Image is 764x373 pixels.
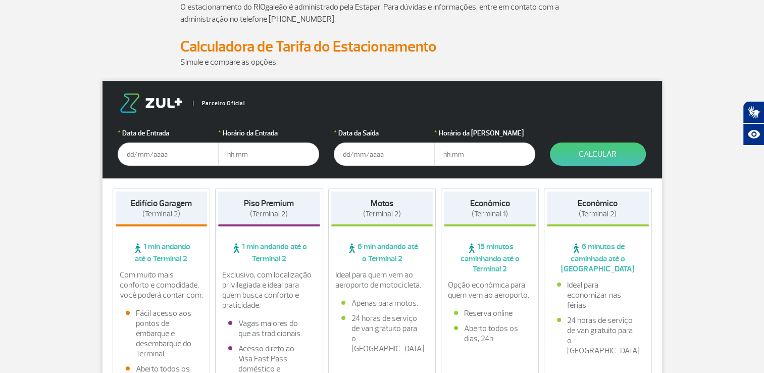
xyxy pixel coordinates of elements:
[222,270,316,310] p: Exclusivo, com localização privilegiada e ideal para quem busca conforto e praticidade.
[472,209,508,219] span: (Terminal 1)
[180,1,584,25] p: O estacionamento do RIOgaleão é administrado pela Estapar. Para dúvidas e informações, entre em c...
[557,280,639,310] li: Ideal para economizar nas férias
[743,101,764,146] div: Plugin de acessibilidade da Hand Talk.
[434,128,535,138] label: Horário da [PERSON_NAME]
[180,56,584,68] p: Simule e compare as opções.
[743,101,764,123] button: Abrir tradutor de língua de sinais.
[193,101,245,106] span: Parceiro Oficial
[118,143,219,166] input: dd/mm/aaaa
[218,143,319,166] input: hh:mm
[228,318,310,339] li: Vagas maiores do que as tradicionais.
[341,313,423,354] li: 24 horas de serviço de van gratuito para o [GEOGRAPHIC_DATA]
[218,242,320,264] span: 1 min andando até o Terminal 2
[131,198,192,209] strong: Edifício Garagem
[743,123,764,146] button: Abrir recursos assistivos.
[434,143,535,166] input: hh:mm
[550,143,646,166] button: Calcular
[547,242,649,274] span: 6 minutos de caminhada até o [GEOGRAPHIC_DATA]
[142,209,180,219] span: (Terminal 2)
[363,209,401,219] span: (Terminal 2)
[470,198,510,209] strong: Econômico
[335,270,429,290] p: Ideal para quem vem ao aeroporto de motocicleta.
[180,37,584,56] h2: Calculadora de Tarifa do Estacionamento
[454,308,526,318] li: Reserva online
[331,242,433,264] span: 6 min andando até o Terminal 2
[341,298,423,308] li: Apenas para motos.
[118,94,184,113] img: logo-zul.png
[118,128,219,138] label: Data de Entrada
[578,198,618,209] strong: Econômico
[120,270,203,300] p: Com muito mais conforto e comodidade, você poderá contar com:
[371,198,393,209] strong: Motos
[579,209,617,219] span: (Terminal 2)
[116,242,208,264] span: 1 min andando até o Terminal 2
[334,143,435,166] input: dd/mm/aaaa
[454,323,526,344] li: Aberto todos os dias, 24h.
[126,308,197,359] li: Fácil acesso aos pontos de embarque e desembarque do Terminal
[218,128,319,138] label: Horário da Entrada
[444,242,536,274] span: 15 minutos caminhando até o Terminal 2
[448,280,532,300] p: Opção econômica para quem vem ao aeroporto.
[244,198,294,209] strong: Piso Premium
[557,315,639,356] li: 24 horas de serviço de van gratuito para o [GEOGRAPHIC_DATA]
[250,209,288,219] span: (Terminal 2)
[334,128,435,138] label: Data da Saída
